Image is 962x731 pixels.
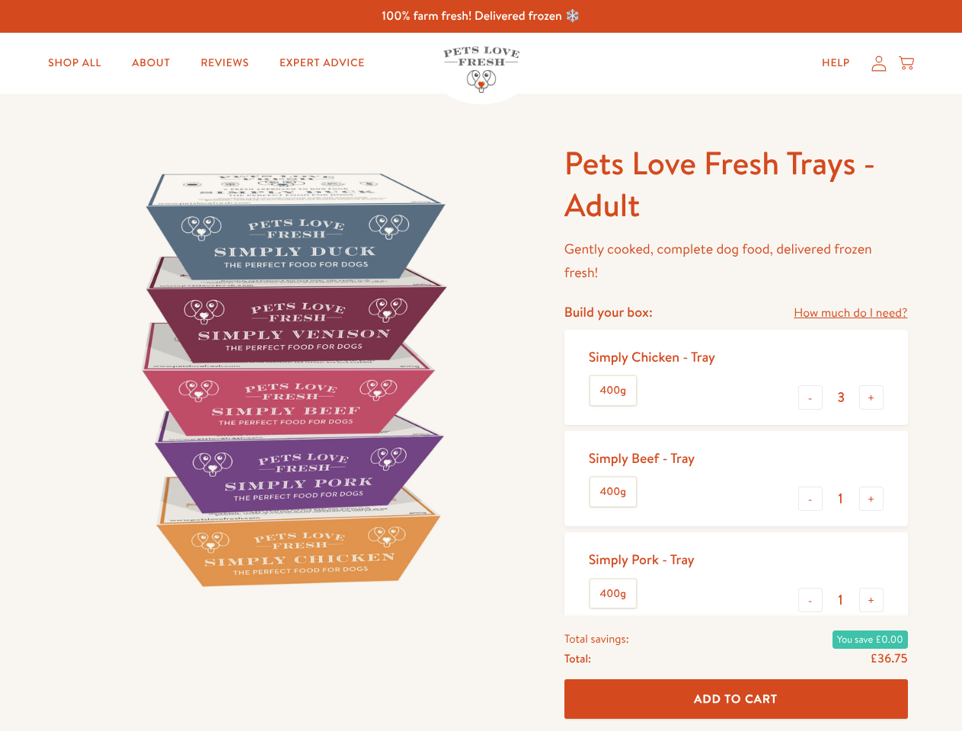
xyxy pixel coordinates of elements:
div: Simply Beef - Tray [589,449,695,467]
div: Simply Chicken - Tray [589,348,715,365]
span: Add To Cart [694,691,778,707]
a: Shop All [36,48,113,78]
p: Gently cooked, complete dog food, delivered frozen fresh! [564,238,908,284]
label: 400g [590,477,636,506]
button: - [798,385,823,410]
button: - [798,588,823,612]
span: Total: [564,649,591,669]
a: Reviews [188,48,260,78]
a: About [120,48,182,78]
img: Pets Love Fresh Trays - Adult [55,142,528,615]
button: - [798,487,823,511]
span: £36.75 [870,650,907,667]
button: + [859,588,884,612]
h4: Build your box: [564,303,653,321]
img: Pets Love Fresh [443,46,519,93]
a: How much do I need? [794,303,907,324]
button: + [859,385,884,410]
div: Simply Pork - Tray [589,551,695,568]
button: Add To Cart [564,679,908,720]
label: 400g [590,376,636,405]
h1: Pets Love Fresh Trays - Adult [564,142,908,225]
a: Expert Advice [267,48,377,78]
label: 400g [590,579,636,608]
button: + [859,487,884,511]
span: Total savings: [564,629,629,649]
a: Help [810,48,862,78]
span: You save £0.00 [833,630,908,649]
